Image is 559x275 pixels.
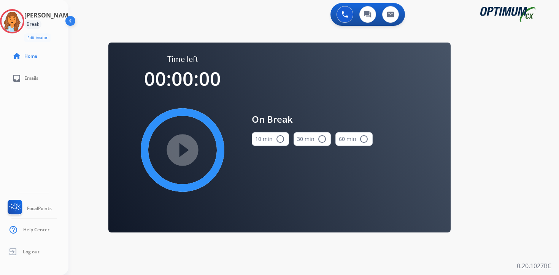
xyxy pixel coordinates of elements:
[6,200,52,217] a: FocalPoints
[144,66,221,92] span: 00:00:00
[517,261,551,270] p: 0.20.1027RC
[252,132,289,146] button: 10 min
[167,54,198,65] span: Time left
[27,205,52,212] span: FocalPoints
[335,132,373,146] button: 60 min
[359,134,368,144] mat-icon: radio_button_unchecked
[276,134,285,144] mat-icon: radio_button_unchecked
[23,227,49,233] span: Help Center
[24,33,51,42] button: Edit Avatar
[23,249,40,255] span: Log out
[24,20,41,29] div: Break
[24,75,38,81] span: Emails
[12,52,21,61] mat-icon: home
[24,53,37,59] span: Home
[252,112,373,126] span: On Break
[318,134,327,144] mat-icon: radio_button_unchecked
[24,11,74,20] h3: [PERSON_NAME]
[294,132,331,146] button: 30 min
[2,11,23,32] img: avatar
[12,74,21,83] mat-icon: inbox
